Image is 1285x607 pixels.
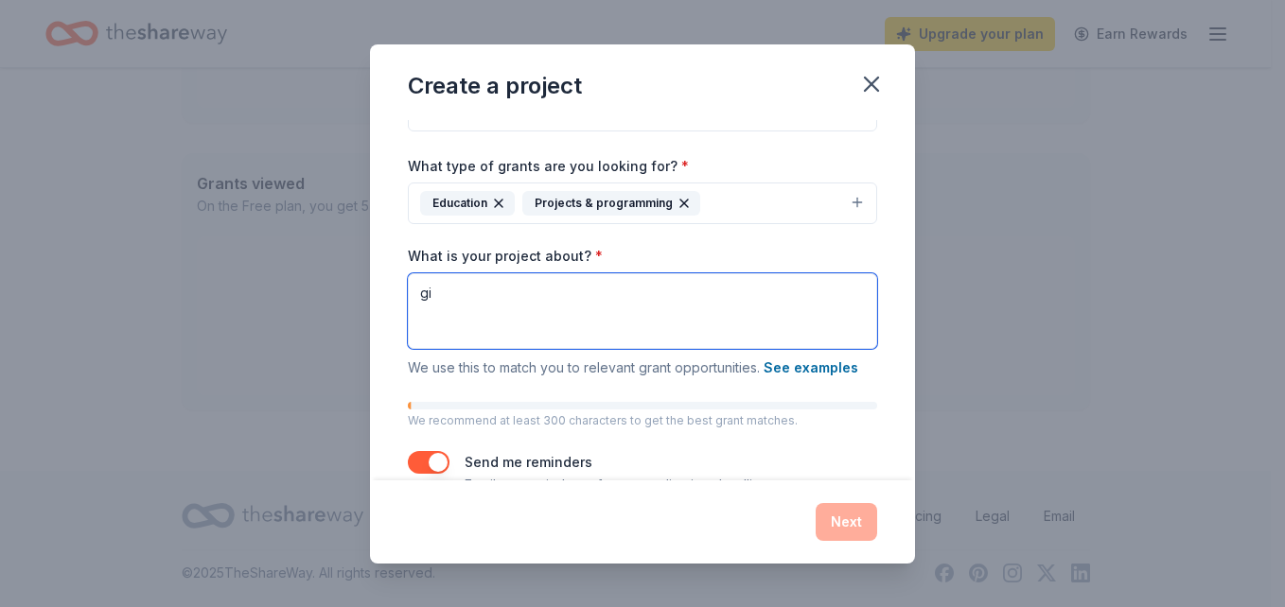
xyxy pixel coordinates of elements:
div: Projects & programming [522,191,700,216]
p: We recommend at least 300 characters to get the best grant matches. [408,413,877,428]
button: EducationProjects & programming [408,182,877,224]
button: See examples [764,356,858,379]
label: What type of grants are you looking for? [408,157,689,176]
span: We use this to match you to relevant grant opportunities. [408,359,858,375]
textarea: gi [408,273,877,349]
div: Create a project [408,71,582,101]
label: What is your project about? [408,247,603,266]
div: Education [420,191,515,216]
label: Send me reminders [465,454,592,470]
p: Email me reminders of grant application deadlines [465,474,775,496]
